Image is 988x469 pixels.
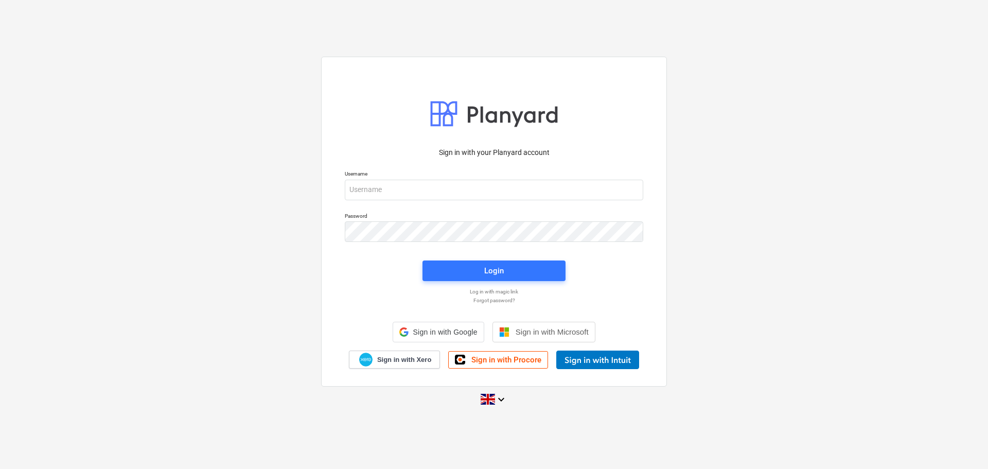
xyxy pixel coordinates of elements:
[516,327,589,336] span: Sign in with Microsoft
[340,288,648,295] a: Log in with magic link
[340,297,648,304] a: Forgot password?
[448,351,548,369] a: Sign in with Procore
[345,147,643,158] p: Sign in with your Planyard account
[345,170,643,179] p: Username
[471,355,541,364] span: Sign in with Procore
[345,213,643,221] p: Password
[349,351,440,369] a: Sign in with Xero
[377,355,431,364] span: Sign in with Xero
[495,393,507,406] i: keyboard_arrow_down
[422,260,566,281] button: Login
[484,264,504,277] div: Login
[413,328,477,336] span: Sign in with Google
[345,180,643,200] input: Username
[359,353,373,367] img: Xero logo
[393,322,484,342] div: Sign in with Google
[499,327,509,337] img: Microsoft logo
